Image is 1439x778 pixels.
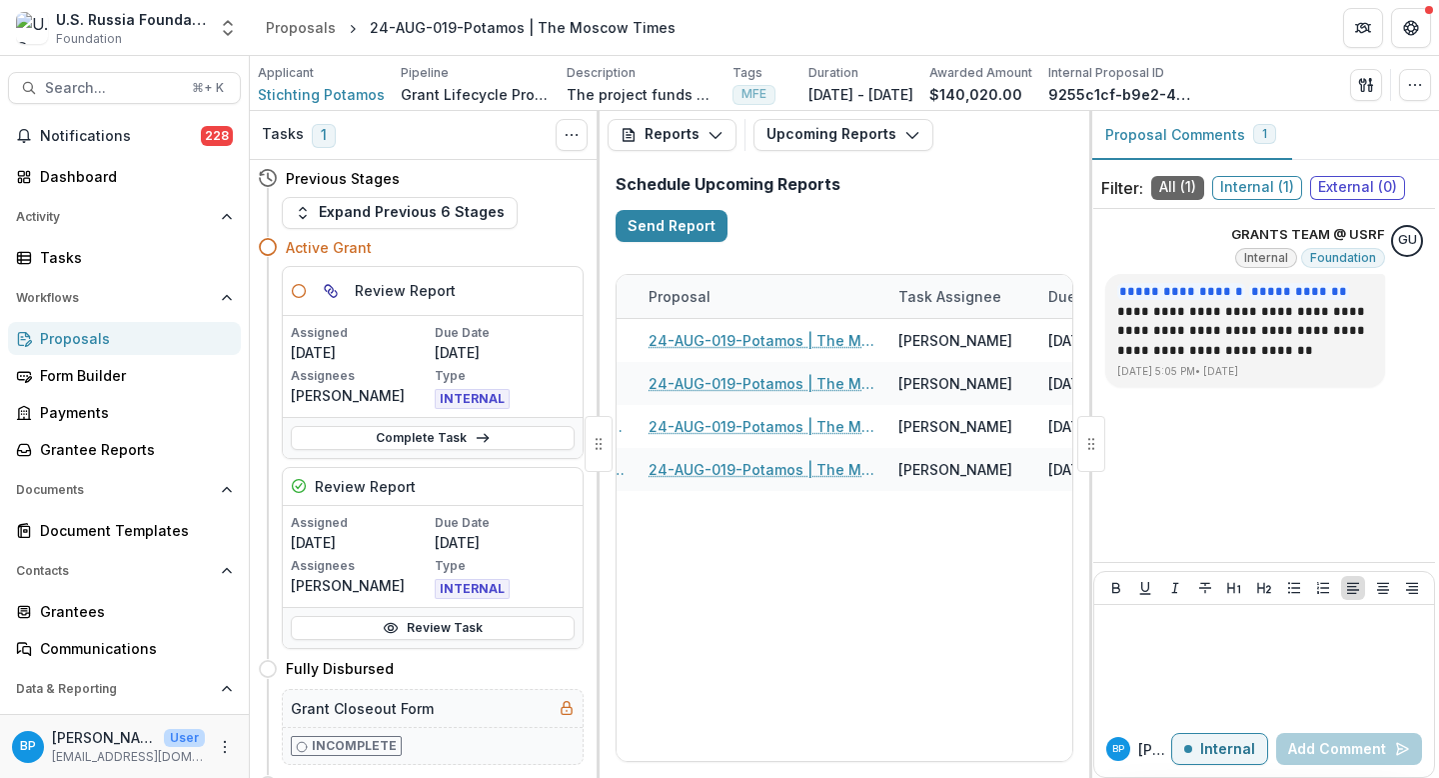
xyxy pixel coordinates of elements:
button: Proposal Comments [1089,111,1292,160]
button: Align Center [1371,576,1395,600]
button: Toggle View Cancelled Tasks [556,119,588,151]
span: 1 [312,124,336,148]
h4: Previous Stages [286,168,400,189]
a: 24-AUG-019-Potamos | The Moscow Times [649,416,874,437]
span: Foundation [1310,251,1376,265]
p: The project funds a new monetization model for The Moscow Times: holding business conferences in ... [567,84,717,105]
div: Proposals [40,328,225,349]
nav: breadcrumb [258,13,684,42]
div: [DATE] [1036,362,1186,405]
a: Dashboard [8,713,241,746]
a: 24-AUG-019-Potamos | The Moscow Times [649,330,874,351]
img: U.S. Russia Foundation [16,12,48,44]
div: Bennett P [1112,744,1124,754]
div: Form Builder [40,365,225,386]
button: Italicize [1163,576,1187,600]
div: Proposal [637,286,722,307]
p: GRANTS TEAM @ USRF [1231,225,1385,245]
button: Heading 2 [1252,576,1276,600]
div: Due Date [1036,275,1186,318]
div: Grantees [40,601,225,622]
div: [PERSON_NAME] [898,330,1012,351]
h4: Active Grant [286,237,372,258]
p: [DATE] [291,342,431,363]
h4: Fully Disbursed [286,658,394,679]
span: All ( 1 ) [1151,176,1204,200]
span: Foundation [56,30,122,48]
p: Filter: [1101,176,1143,200]
span: Documents [16,483,213,497]
p: 9255c1cf-b9e2-4e4b-b95d-bd08c7a185c8 [1048,84,1198,105]
button: Bullet List [1282,576,1306,600]
p: Awarded Amount [929,64,1032,82]
p: [PERSON_NAME] [291,385,431,406]
p: Assignees [291,557,431,575]
span: MFE [741,87,766,101]
div: [DATE] [1036,319,1186,362]
h2: Schedule Upcoming Reports [616,175,1073,194]
a: 24-AUG-019-Potamos | The Moscow Times [649,459,874,480]
p: [PERSON_NAME] [52,727,156,748]
div: [DATE] [1036,405,1186,448]
a: 24-AUG-019-Potamos | The Moscow Times [649,373,874,394]
span: Workflows [16,291,213,305]
a: Proposals [258,13,344,42]
button: Strike [1193,576,1217,600]
button: Open Data & Reporting [8,673,241,705]
div: GRANTS TEAM @ USRF [1398,234,1417,247]
button: Open Contacts [8,555,241,587]
p: [DATE] 5:05 PM • [DATE] [1117,364,1373,379]
div: [PERSON_NAME] [898,459,1012,480]
button: Parent task [315,275,347,307]
div: [DATE] [1036,448,1186,491]
div: Dashboard [40,166,225,187]
p: Assignees [291,367,431,385]
span: Activity [16,210,213,224]
button: Open Documents [8,474,241,506]
h5: Review Report [315,476,416,497]
button: More [213,735,237,759]
span: External ( 0 ) [1310,176,1405,200]
div: Grantee Reports [40,439,225,460]
button: Internal [1171,733,1268,765]
a: Form Builder [8,359,241,392]
p: Grant Lifecycle Process [401,84,551,105]
div: Task Assignee [886,286,1013,307]
button: Reports [608,119,736,151]
a: Dashboard [8,160,241,193]
h3: Tasks [262,126,304,143]
span: Data & Reporting [16,682,213,696]
span: 228 [201,126,233,146]
button: Add Comment [1276,733,1422,765]
div: U.S. Russia Foundation [56,9,206,30]
span: INTERNAL [435,579,510,599]
p: Type [435,367,575,385]
div: Document Templates [40,520,225,541]
span: 1 [1262,127,1267,141]
a: Grantee Reports [8,433,241,466]
h5: Grant Closeout Form [291,698,434,719]
p: Due Date [435,514,575,532]
div: 24-AUG-019-Potamos | The Moscow Times [370,17,676,38]
button: Align Right [1400,576,1424,600]
a: Grantees [8,595,241,628]
button: Open Activity [8,201,241,233]
p: Assigned [291,324,431,342]
div: ⌘ + K [188,77,228,99]
p: Internal Proposal ID [1048,64,1164,82]
a: Proposals [8,322,241,355]
div: Task Assignee [886,275,1036,318]
h5: Review Report [355,280,456,301]
div: [PERSON_NAME] [898,373,1012,394]
button: Bold [1104,576,1128,600]
p: [EMAIL_ADDRESS][DOMAIN_NAME] [52,748,205,766]
button: Expand Previous 6 Stages [282,197,518,229]
button: Partners [1343,8,1383,48]
p: Due Date [435,324,575,342]
button: Notifications228 [8,120,241,152]
p: User [164,729,205,747]
span: INTERNAL [435,389,510,409]
button: Ordered List [1311,576,1335,600]
p: [DATE] [435,342,575,363]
